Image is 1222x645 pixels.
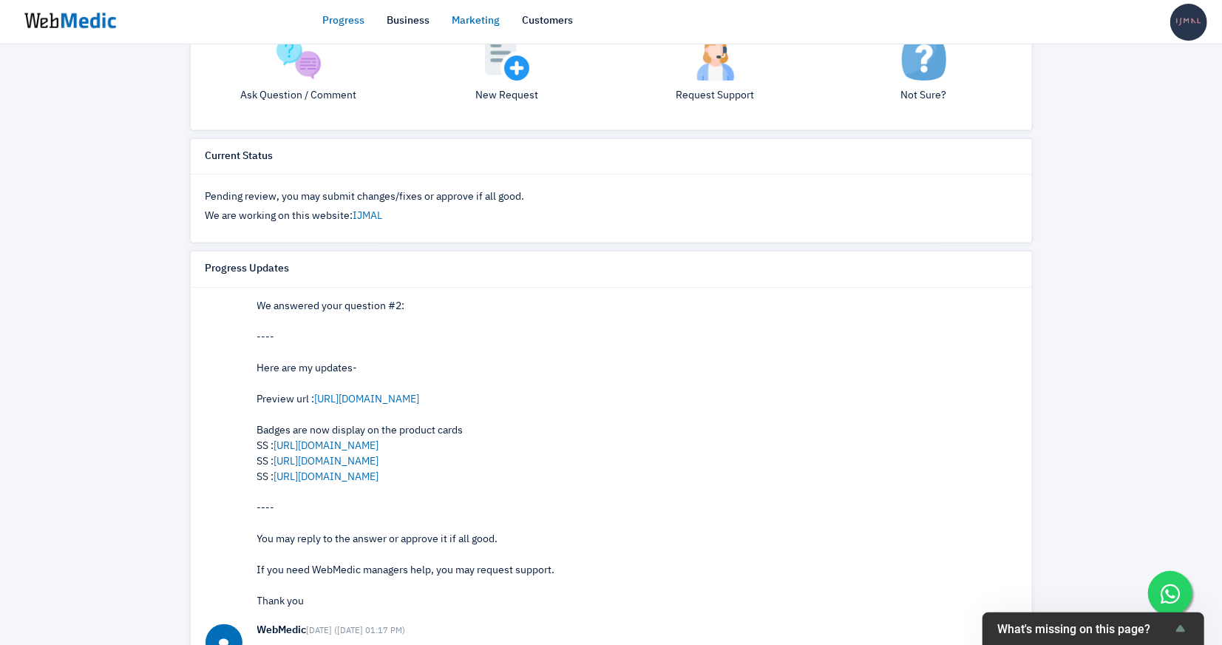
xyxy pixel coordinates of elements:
img: add.png [485,36,529,81]
h6: WebMedic [257,624,1017,638]
img: support.png [693,36,738,81]
a: Customers [523,13,574,29]
h6: Progress Updates [206,263,290,276]
button: Show survey - What's missing on this page? [997,620,1189,638]
a: [URL][DOMAIN_NAME] [274,472,379,482]
a: [URL][DOMAIN_NAME] [315,394,420,405]
a: [URL][DOMAIN_NAME] [274,441,379,451]
p: New Request [414,88,600,104]
img: not-sure.png [902,36,946,81]
p: Hi, We answered your question #2: ---- Here are my updates- Preview url : Badges are now display ... [257,268,1017,609]
a: IJMAL [353,211,383,221]
p: Ask Question / Comment [206,88,392,104]
a: [URL][DOMAIN_NAME] [274,456,379,467]
img: question.png [276,36,321,81]
span: What's missing on this page? [997,622,1172,636]
p: Request Support [622,88,809,104]
a: Progress [323,13,365,29]
p: Not Sure? [831,88,1017,104]
p: We are working on this website: [206,209,1017,224]
h6: Current Status [206,150,274,163]
a: Marketing [452,13,500,29]
small: [DATE] ([DATE] 01:17 PM) [307,627,406,635]
a: Business [387,13,430,29]
p: Pending review, you may submit changes/fixes or approve if all good. [206,189,1017,205]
